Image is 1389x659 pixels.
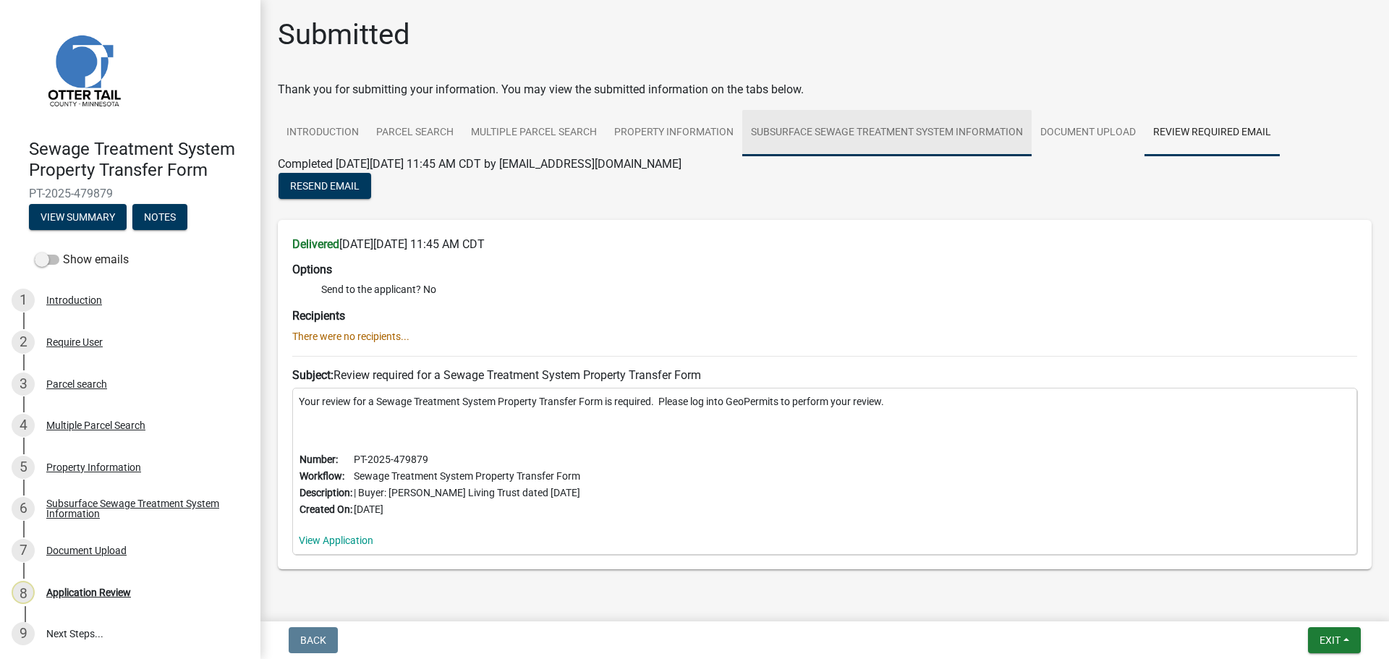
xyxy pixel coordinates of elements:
[1144,110,1280,156] a: Review Required Email
[353,468,581,485] td: Sewage Treatment System Property Transfer Form
[300,487,352,498] b: Description:
[46,337,103,347] div: Require User
[292,237,339,251] strong: Delivered
[46,379,107,389] div: Parcel search
[12,581,35,604] div: 8
[299,394,1351,409] p: Your review for a Sewage Treatment System Property Transfer Form is required. Please log into Geo...
[292,237,1357,251] h6: [DATE][DATE] 11:45 AM CDT
[300,634,326,646] span: Back
[132,204,187,230] button: Notes
[278,157,681,171] span: Completed [DATE][DATE] 11:45 AM CDT by [EMAIL_ADDRESS][DOMAIN_NAME]
[46,545,127,556] div: Document Upload
[46,498,237,519] div: Subsurface Sewage Treatment System Information
[46,295,102,305] div: Introduction
[292,368,334,382] strong: Subject:
[353,501,581,518] td: [DATE]
[29,204,127,230] button: View Summary
[279,173,371,199] button: Resend Email
[12,373,35,396] div: 3
[12,331,35,354] div: 2
[300,470,344,482] b: Workflow:
[292,368,1357,382] h6: Review required for a Sewage Treatment System Property Transfer Form
[278,17,410,52] h1: Submitted
[12,456,35,479] div: 5
[1032,110,1144,156] a: Document Upload
[29,15,137,124] img: Otter Tail County, Minnesota
[35,251,129,268] label: Show emails
[12,622,35,645] div: 9
[46,462,141,472] div: Property Information
[299,535,373,546] a: View Application
[289,627,338,653] button: Back
[300,454,338,465] b: Number:
[29,187,231,200] span: PT-2025-479879
[278,110,368,156] a: Introduction
[278,81,1372,98] div: Thank you for submitting your information. You may view the submitted information on the tabs below.
[46,420,145,430] div: Multiple Parcel Search
[1320,634,1341,646] span: Exit
[462,110,606,156] a: Multiple Parcel Search
[368,110,462,156] a: Parcel search
[1308,627,1361,653] button: Exit
[300,503,352,515] b: Created On:
[132,212,187,224] wm-modal-confirm: Notes
[321,282,1357,297] li: Send to the applicant? No
[290,180,360,192] span: Resend Email
[46,587,131,598] div: Application Review
[292,263,332,276] strong: Options
[12,539,35,562] div: 7
[292,309,345,323] strong: Recipients
[353,451,581,468] td: PT-2025-479879
[12,497,35,520] div: 6
[292,329,1357,344] p: There were no recipients...
[29,139,249,181] h4: Sewage Treatment System Property Transfer Form
[742,110,1032,156] a: Subsurface Sewage Treatment System Information
[12,289,35,312] div: 1
[29,212,127,224] wm-modal-confirm: Summary
[12,414,35,437] div: 4
[606,110,742,156] a: Property Information
[353,485,581,501] td: | Buyer: [PERSON_NAME] Living Trust dated [DATE]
